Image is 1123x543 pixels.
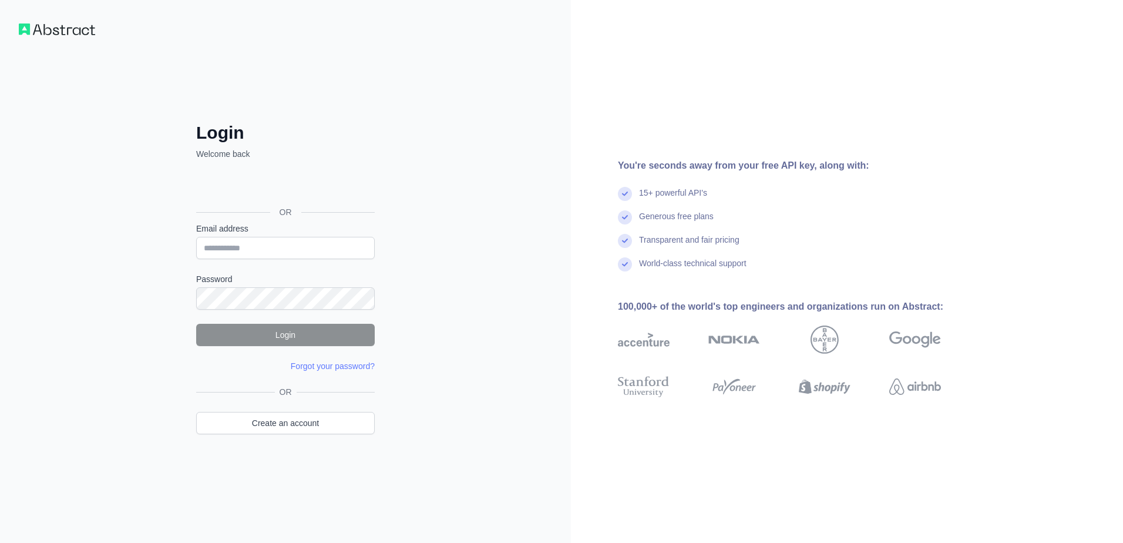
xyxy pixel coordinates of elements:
[811,326,839,354] img: bayer
[618,234,632,248] img: check mark
[19,24,95,35] img: Workflow
[196,223,375,234] label: Email address
[618,159,979,173] div: You're seconds away from your free API key, along with:
[618,257,632,271] img: check mark
[708,326,760,354] img: nokia
[196,324,375,346] button: Login
[639,187,707,210] div: 15+ powerful API's
[190,173,378,199] iframe: Sign in with Google Button
[196,273,375,285] label: Password
[799,374,850,400] img: shopify
[618,210,632,224] img: check mark
[639,210,714,234] div: Generous free plans
[270,206,301,218] span: OR
[291,361,375,371] a: Forgot your password?
[889,374,941,400] img: airbnb
[618,326,670,354] img: accenture
[889,326,941,354] img: google
[196,412,375,434] a: Create an account
[275,386,297,398] span: OR
[618,374,670,400] img: stanford university
[708,374,760,400] img: payoneer
[618,187,632,201] img: check mark
[196,122,375,143] h2: Login
[196,148,375,160] p: Welcome back
[639,234,739,257] div: Transparent and fair pricing
[618,300,979,314] div: 100,000+ of the world's top engineers and organizations run on Abstract:
[639,257,747,281] div: World-class technical support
